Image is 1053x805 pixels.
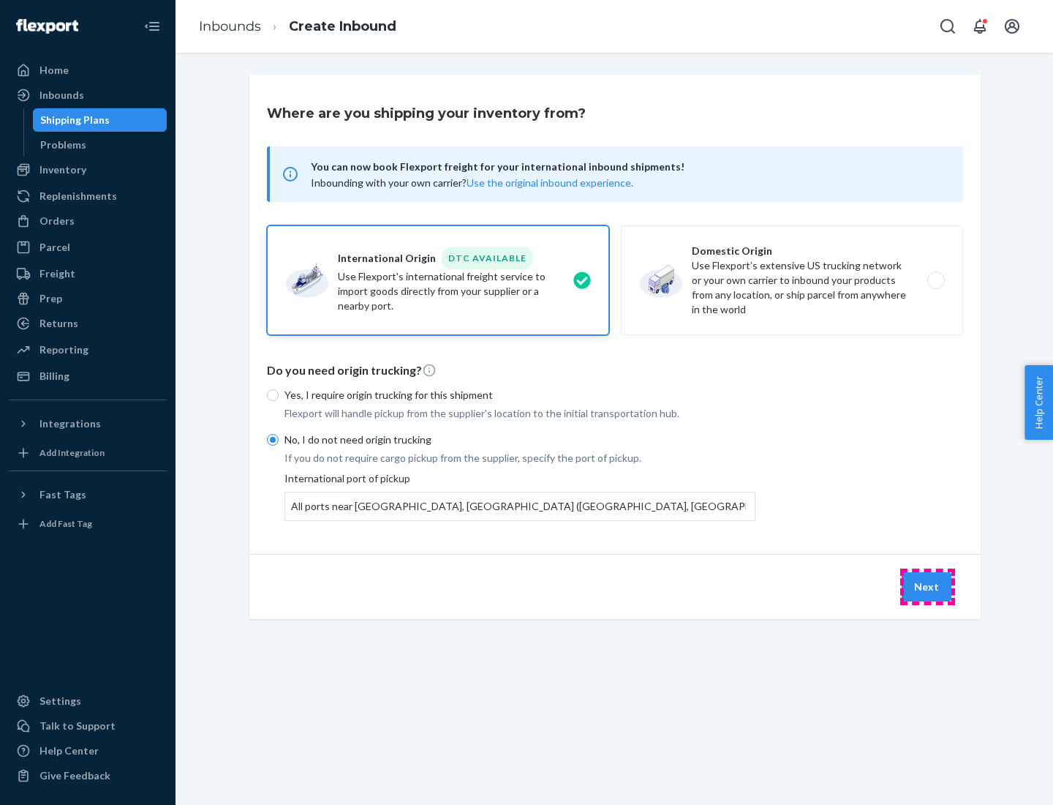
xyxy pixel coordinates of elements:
[39,446,105,459] div: Add Integration
[9,83,167,107] a: Inbounds
[33,108,167,132] a: Shipping Plans
[284,451,755,465] p: If you do not require cargo pickup from the supplier, specify the port of pickup.
[40,138,86,152] div: Problems
[39,189,117,203] div: Replenishments
[267,434,279,446] input: No, I do not need origin trucking
[40,113,110,127] div: Shipping Plans
[39,694,81,708] div: Settings
[311,158,946,176] span: You can now book Flexport freight for your international inbound shipments!
[39,316,78,331] div: Returns
[33,133,167,157] a: Problems
[284,471,755,521] div: International port of pickup
[39,416,101,431] div: Integrations
[284,406,755,421] p: Flexport will handle pickup from the supplier's location to the initial transportation hub.
[16,19,78,34] img: Flexport logo
[284,433,755,447] p: No, I do not need origin trucking
[9,338,167,362] a: Reporting
[39,369,69,383] div: Billing
[187,5,408,48] ol: breadcrumbs
[39,266,75,281] div: Freight
[9,236,167,259] a: Parcel
[9,287,167,310] a: Prep
[965,12,994,41] button: Open notifications
[9,739,167,763] a: Help Center
[39,719,116,733] div: Talk to Support
[467,176,633,190] button: Use the original inbound experience.
[267,362,963,379] p: Do you need origin trucking?
[1024,365,1053,440] button: Help Center
[9,312,167,335] a: Returns
[9,184,167,208] a: Replenishments
[9,158,167,181] a: Inventory
[39,214,75,228] div: Orders
[289,18,396,34] a: Create Inbound
[9,209,167,233] a: Orders
[9,689,167,713] a: Settings
[39,517,92,530] div: Add Fast Tag
[39,240,70,255] div: Parcel
[997,12,1027,41] button: Open account menu
[39,291,62,306] div: Prep
[9,764,167,787] button: Give Feedback
[39,88,84,102] div: Inbounds
[9,441,167,465] a: Add Integration
[39,342,88,357] div: Reporting
[39,162,86,177] div: Inventory
[267,104,586,123] h3: Where are you shipping your inventory from?
[9,512,167,536] a: Add Fast Tag
[9,714,167,738] a: Talk to Support
[933,12,962,41] button: Open Search Box
[9,59,167,82] a: Home
[311,176,633,189] span: Inbounding with your own carrier?
[9,483,167,506] button: Fast Tags
[199,18,261,34] a: Inbounds
[39,487,86,502] div: Fast Tags
[902,572,951,602] button: Next
[9,262,167,285] a: Freight
[284,388,755,402] p: Yes, I require origin trucking for this shipment
[9,364,167,388] a: Billing
[39,744,99,758] div: Help Center
[9,412,167,435] button: Integrations
[267,389,279,401] input: Yes, I require origin trucking for this shipment
[137,12,167,41] button: Close Navigation
[39,768,110,783] div: Give Feedback
[39,63,69,78] div: Home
